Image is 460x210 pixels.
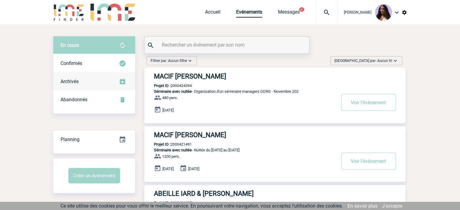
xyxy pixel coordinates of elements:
span: Confirmés [60,60,82,66]
span: Aucun tri [377,59,392,63]
button: Voir l'événement [341,153,396,170]
p: 2000421491 [144,142,192,147]
button: Voir l'événement [341,94,396,111]
span: [DATE] [162,108,174,112]
p: 2000424394 [144,83,192,88]
button: 6 [299,7,304,12]
a: MACIF [PERSON_NAME] [144,131,406,139]
h3: MACIF [PERSON_NAME] [154,131,335,139]
span: Planning [60,137,80,142]
span: [PERSON_NAME] [344,10,371,15]
h3: MACIF [PERSON_NAME] [154,73,335,80]
span: En cours [60,42,79,48]
span: Ce site utilise des cookies pour vous offrir le meilleur service. En poursuivant votre navigation... [60,203,343,209]
span: 1200 pers. [162,154,180,159]
button: Créer un événement [68,168,120,183]
span: Séminaire avec nuitée [154,89,192,94]
img: baseline_expand_more_white_24dp-b.png [187,58,193,64]
p: 2000424685 [144,201,192,205]
a: Accueil [205,9,220,18]
span: [GEOGRAPHIC_DATA] par : [334,58,392,64]
a: J'accepte [382,203,402,209]
span: Archivés [60,79,79,84]
input: Rechercher un événement par son nom [160,40,295,49]
span: Abandonnés [60,97,87,102]
div: Retrouvez ici tous les événements que vous avez décidé d'archiver [53,73,135,91]
img: baseline_expand_more_white_24dp-b.png [392,58,398,64]
a: ABEILLE IARD & [PERSON_NAME] [144,190,406,197]
b: Projet ID : [154,142,171,147]
img: IME-Finder [53,4,85,21]
div: Retrouvez ici tous vos évènements avant confirmation [53,36,135,54]
div: Retrouvez ici tous vos événements annulés [53,91,135,109]
div: Retrouvez ici tous vos événements organisés par date et état d'avancement [53,131,135,149]
a: Evénements [236,9,262,18]
span: Aucun filtre [168,59,187,63]
img: 131234-0.jpg [375,4,392,21]
b: Projet ID : [154,201,171,205]
span: [DATE] [162,166,174,171]
span: 480 pers. [162,95,178,100]
a: En savoir plus [347,203,377,209]
a: Planning [53,130,135,148]
p: - Nuitée du [DATE] au [DATE] [144,148,335,152]
span: [DATE] [188,166,199,171]
p: - Organisation d'un séminaire managers DDRS - Novembre 202 [144,89,335,94]
a: MACIF [PERSON_NAME] [144,73,406,80]
a: Messages [278,9,300,18]
span: Séminaire avec nuitée [154,148,192,152]
h3: ABEILLE IARD & [PERSON_NAME] [154,190,335,197]
b: Projet ID : [154,83,171,88]
span: Filtrer par : [151,58,187,64]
